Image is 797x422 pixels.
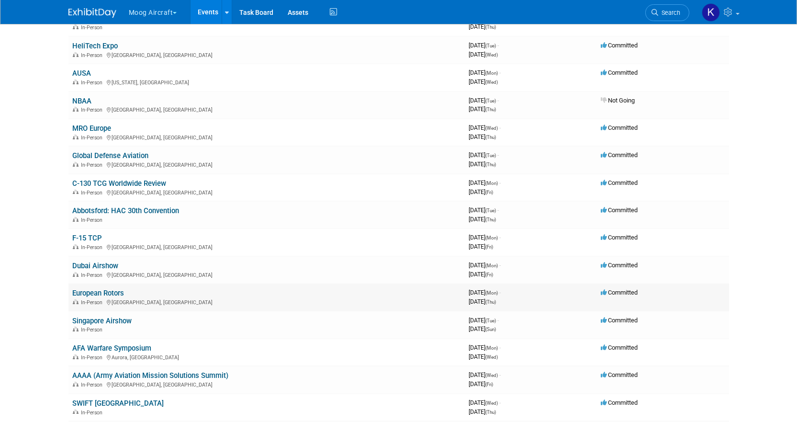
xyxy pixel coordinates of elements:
[469,243,493,250] span: [DATE]
[73,327,79,331] img: In-Person Event
[601,262,638,269] span: Committed
[499,124,501,131] span: -
[469,105,496,113] span: [DATE]
[72,151,148,160] a: Global Defense Aviation
[81,327,105,333] span: In-Person
[601,399,638,406] span: Committed
[499,69,501,76] span: -
[72,234,102,242] a: F-15 TCP
[81,410,105,416] span: In-Person
[81,354,105,361] span: In-Person
[485,354,498,360] span: (Wed)
[81,382,105,388] span: In-Person
[601,151,638,159] span: Committed
[485,217,496,222] span: (Thu)
[81,52,105,58] span: In-Person
[485,272,493,277] span: (Fri)
[73,272,79,277] img: In-Person Event
[72,371,228,380] a: AAAA (Army Aviation Mission Solutions Summit)
[658,9,680,16] span: Search
[469,408,496,415] span: [DATE]
[73,80,79,84] img: In-Person Event
[469,262,501,269] span: [DATE]
[499,234,501,241] span: -
[497,206,499,214] span: -
[499,371,501,378] span: -
[485,244,493,250] span: (Fri)
[485,318,496,323] span: (Tue)
[469,353,498,360] span: [DATE]
[469,160,496,168] span: [DATE]
[72,298,461,306] div: [GEOGRAPHIC_DATA], [GEOGRAPHIC_DATA]
[497,151,499,159] span: -
[72,317,132,325] a: Singapore Airshow
[485,208,496,213] span: (Tue)
[81,190,105,196] span: In-Person
[81,162,105,168] span: In-Person
[601,234,638,241] span: Committed
[81,107,105,113] span: In-Person
[469,317,499,324] span: [DATE]
[485,98,496,103] span: (Tue)
[72,97,91,105] a: NBAA
[469,133,496,140] span: [DATE]
[72,160,461,168] div: [GEOGRAPHIC_DATA], [GEOGRAPHIC_DATA]
[469,151,499,159] span: [DATE]
[485,153,496,158] span: (Tue)
[469,97,499,104] span: [DATE]
[485,299,496,305] span: (Thu)
[469,325,496,332] span: [DATE]
[73,217,79,222] img: In-Person Event
[499,179,501,186] span: -
[469,271,493,278] span: [DATE]
[73,190,79,194] img: In-Person Event
[72,344,151,353] a: AFA Warfare Symposium
[497,97,499,104] span: -
[469,289,501,296] span: [DATE]
[72,188,461,196] div: [GEOGRAPHIC_DATA], [GEOGRAPHIC_DATA]
[72,133,461,141] div: [GEOGRAPHIC_DATA], [GEOGRAPHIC_DATA]
[469,124,501,131] span: [DATE]
[485,135,496,140] span: (Thu)
[469,51,498,58] span: [DATE]
[81,217,105,223] span: In-Person
[73,135,79,139] img: In-Person Event
[485,410,496,415] span: (Thu)
[73,52,79,57] img: In-Person Event
[81,135,105,141] span: In-Person
[72,51,461,58] div: [GEOGRAPHIC_DATA], [GEOGRAPHIC_DATA]
[485,162,496,167] span: (Thu)
[72,243,461,251] div: [GEOGRAPHIC_DATA], [GEOGRAPHIC_DATA]
[469,216,496,223] span: [DATE]
[645,4,689,21] a: Search
[73,107,79,112] img: In-Person Event
[497,317,499,324] span: -
[469,188,493,195] span: [DATE]
[601,317,638,324] span: Committed
[469,78,498,85] span: [DATE]
[469,380,493,388] span: [DATE]
[73,382,79,387] img: In-Person Event
[81,80,105,86] span: In-Person
[601,206,638,214] span: Committed
[601,344,638,351] span: Committed
[499,399,501,406] span: -
[73,244,79,249] img: In-Person Event
[499,344,501,351] span: -
[72,289,124,297] a: European Rotors
[485,43,496,48] span: (Tue)
[702,3,720,22] img: Kathryn Germony
[73,354,79,359] img: In-Person Event
[72,262,118,270] a: Dubai Airshow
[485,80,498,85] span: (Wed)
[469,179,501,186] span: [DATE]
[485,373,498,378] span: (Wed)
[485,382,493,387] span: (Fri)
[469,69,501,76] span: [DATE]
[485,327,496,332] span: (Sun)
[485,52,498,57] span: (Wed)
[72,353,461,361] div: Aurora, [GEOGRAPHIC_DATA]
[72,69,91,78] a: AUSA
[81,272,105,278] span: In-Person
[81,299,105,306] span: In-Person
